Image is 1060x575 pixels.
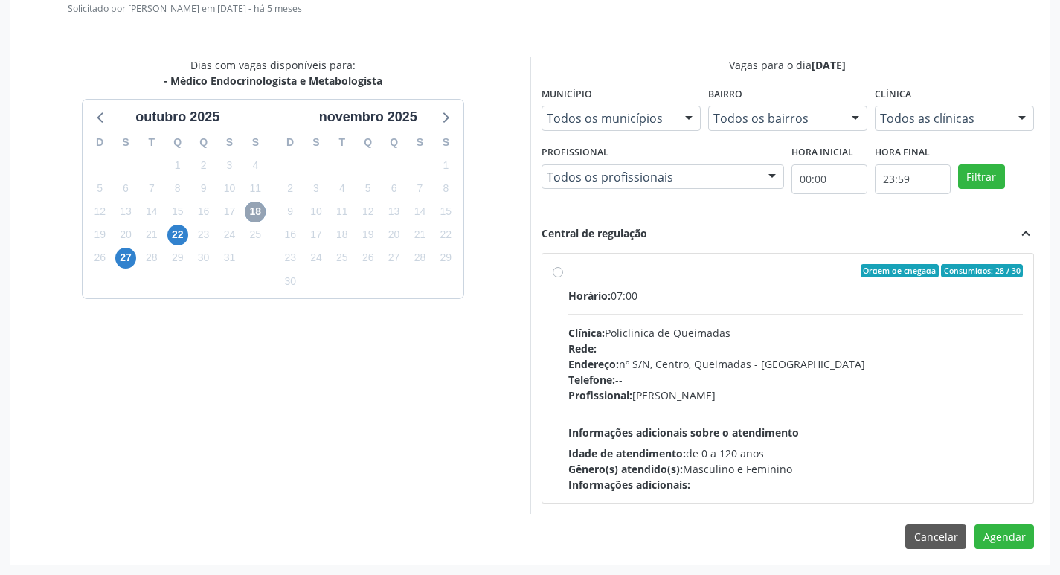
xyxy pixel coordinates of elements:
[306,225,327,245] span: segunda-feira, 17 de novembro de 2025
[167,225,188,245] span: quarta-feira, 22 de outubro de 2025
[141,248,162,269] span: terça-feira, 28 de outubro de 2025
[193,155,214,176] span: quinta-feira, 2 de outubro de 2025
[280,271,301,292] span: domingo, 30 de novembro de 2025
[568,446,686,460] span: Idade de atendimento:
[358,178,379,199] span: quarta-feira, 5 de novembro de 2025
[384,225,405,245] span: quinta-feira, 20 de novembro de 2025
[332,225,353,245] span: terça-feira, 18 de novembro de 2025
[115,225,136,245] span: segunda-feira, 20 de outubro de 2025
[568,425,799,440] span: Informações adicionais sobre o atendimento
[280,178,301,199] span: domingo, 2 de novembro de 2025
[219,202,240,222] span: sexta-feira, 17 de outubro de 2025
[409,202,430,222] span: sexta-feira, 14 de novembro de 2025
[245,178,266,199] span: sábado, 11 de outubro de 2025
[190,131,216,154] div: Q
[141,178,162,199] span: terça-feira, 7 de outubro de 2025
[219,155,240,176] span: sexta-feira, 3 de outubro de 2025
[113,131,139,154] div: S
[115,178,136,199] span: segunda-feira, 6 de outubro de 2025
[381,131,407,154] div: Q
[332,202,353,222] span: terça-feira, 11 de novembro de 2025
[409,178,430,199] span: sexta-feira, 7 de novembro de 2025
[89,202,110,222] span: domingo, 12 de outubro de 2025
[329,131,355,154] div: T
[306,178,327,199] span: segunda-feira, 3 de novembro de 2025
[384,178,405,199] span: quinta-feira, 6 de novembro de 2025
[861,264,939,277] span: Ordem de chegada
[219,178,240,199] span: sexta-feira, 10 de outubro de 2025
[164,131,190,154] div: Q
[568,289,611,303] span: Horário:
[542,57,1035,73] div: Vagas para o dia
[384,248,405,269] span: quinta-feira, 27 de novembro de 2025
[219,225,240,245] span: sexta-feira, 24 de outubro de 2025
[167,178,188,199] span: quarta-feira, 8 de outubro de 2025
[568,356,1024,372] div: nº S/N, Centro, Queimadas - [GEOGRAPHIC_DATA]
[87,131,113,154] div: D
[280,248,301,269] span: domingo, 23 de novembro de 2025
[568,477,1024,492] div: --
[568,372,1024,388] div: --
[89,248,110,269] span: domingo, 26 de outubro de 2025
[280,225,301,245] span: domingo, 16 de novembro de 2025
[568,326,605,340] span: Clínica:
[958,164,1005,190] button: Filtrar
[164,73,382,89] div: - Médico Endocrinologista e Metabologista
[193,248,214,269] span: quinta-feira, 30 de outubro de 2025
[167,248,188,269] span: quarta-feira, 29 de outubro de 2025
[384,202,405,222] span: quinta-feira, 13 de novembro de 2025
[68,2,1034,15] p: Solicitado por [PERSON_NAME] em [DATE] - há 5 meses
[880,111,1003,126] span: Todos as clínicas
[409,225,430,245] span: sexta-feira, 21 de novembro de 2025
[568,446,1024,461] div: de 0 a 120 anos
[568,388,1024,403] div: [PERSON_NAME]
[167,202,188,222] span: quarta-feira, 15 de outubro de 2025
[708,83,742,106] label: Bairro
[875,141,930,164] label: Hora final
[167,155,188,176] span: quarta-feira, 1 de outubro de 2025
[138,131,164,154] div: T
[332,248,353,269] span: terça-feira, 25 de novembro de 2025
[193,178,214,199] span: quinta-feira, 9 de outubro de 2025
[547,170,754,184] span: Todos os profissionais
[407,131,433,154] div: S
[219,248,240,269] span: sexta-feira, 31 de outubro de 2025
[568,357,619,371] span: Endereço:
[568,373,615,387] span: Telefone:
[435,202,456,222] span: sábado, 15 de novembro de 2025
[435,178,456,199] span: sábado, 8 de novembro de 2025
[435,155,456,176] span: sábado, 1 de novembro de 2025
[905,524,966,550] button: Cancelar
[141,202,162,222] span: terça-feira, 14 de outubro de 2025
[216,131,242,154] div: S
[193,202,214,222] span: quinta-feira, 16 de outubro de 2025
[245,155,266,176] span: sábado, 4 de outubro de 2025
[568,325,1024,341] div: Policlinica de Queimadas
[812,58,846,72] span: [DATE]
[713,111,837,126] span: Todos os bairros
[115,248,136,269] span: segunda-feira, 27 de outubro de 2025
[89,225,110,245] span: domingo, 19 de outubro de 2025
[303,131,330,154] div: S
[306,202,327,222] span: segunda-feira, 10 de novembro de 2025
[568,461,1024,477] div: Masculino e Feminino
[129,107,225,127] div: outubro 2025
[306,248,327,269] span: segunda-feira, 24 de novembro de 2025
[358,248,379,269] span: quarta-feira, 26 de novembro de 2025
[358,202,379,222] span: quarta-feira, 12 de novembro de 2025
[875,164,951,194] input: Selecione o horário
[164,57,382,89] div: Dias com vagas disponíveis para:
[277,131,303,154] div: D
[974,524,1034,550] button: Agendar
[568,478,690,492] span: Informações adicionais:
[245,202,266,222] span: sábado, 18 de outubro de 2025
[791,141,853,164] label: Hora inicial
[141,225,162,245] span: terça-feira, 21 de outubro de 2025
[409,248,430,269] span: sexta-feira, 28 de novembro de 2025
[193,225,214,245] span: quinta-feira, 23 de outubro de 2025
[542,141,608,164] label: Profissional
[1018,225,1034,242] i: expand_less
[242,131,269,154] div: S
[245,225,266,245] span: sábado, 25 de outubro de 2025
[313,107,423,127] div: novembro 2025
